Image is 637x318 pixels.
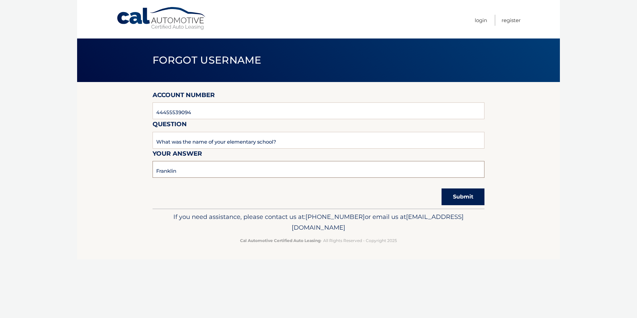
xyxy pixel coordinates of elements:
strong: Cal Automotive Certified Auto Leasing [240,238,321,243]
span: Forgot Username [153,54,262,66]
p: If you need assistance, please contact us at: or email us at [157,212,480,233]
button: Submit [442,188,484,205]
p: - All Rights Reserved - Copyright 2025 [157,237,480,244]
label: Account Number [153,90,215,102]
label: Your Answer [153,149,202,161]
label: Question [153,119,187,132]
span: [EMAIL_ADDRESS][DOMAIN_NAME] [292,213,464,231]
a: Register [502,15,521,26]
a: Login [475,15,487,26]
span: [PHONE_NUMBER] [305,213,365,221]
a: Cal Automotive [116,7,207,30]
